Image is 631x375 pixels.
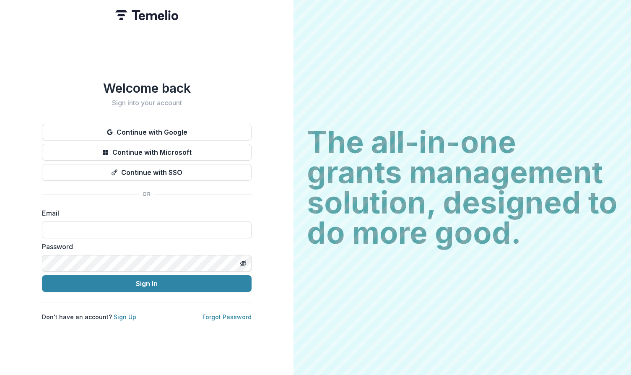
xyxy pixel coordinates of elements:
[42,242,247,252] label: Password
[42,99,252,107] h2: Sign into your account
[42,208,247,218] label: Email
[42,275,252,292] button: Sign In
[115,10,178,20] img: Temelio
[42,124,252,141] button: Continue with Google
[42,81,252,96] h1: Welcome back
[42,312,136,321] p: Don't have an account?
[236,257,250,270] button: Toggle password visibility
[114,313,136,320] a: Sign Up
[42,164,252,181] button: Continue with SSO
[203,313,252,320] a: Forgot Password
[42,144,252,161] button: Continue with Microsoft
